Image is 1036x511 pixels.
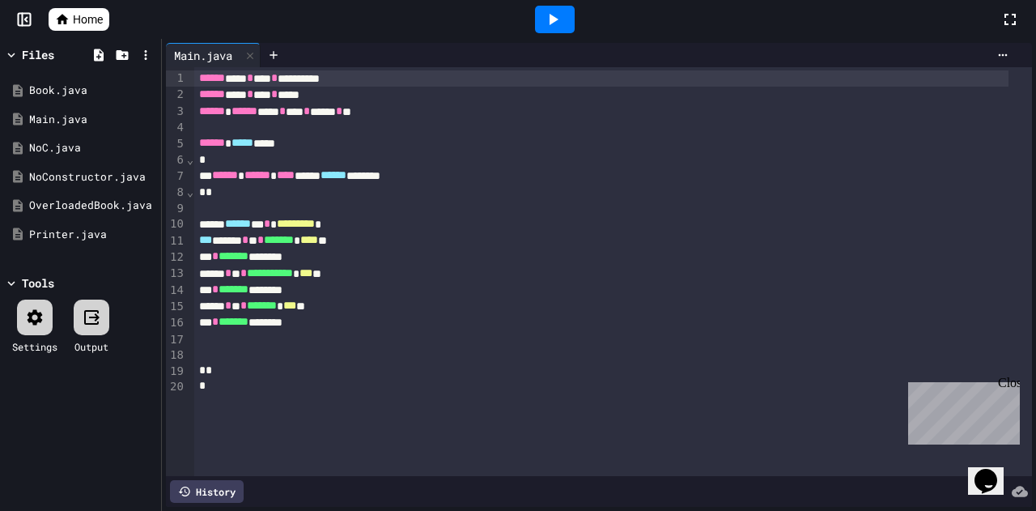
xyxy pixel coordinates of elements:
div: Settings [12,339,57,354]
div: 3 [166,104,186,120]
div: 2 [166,87,186,103]
div: NoConstructor.java [29,169,155,185]
div: 17 [166,332,186,348]
div: 12 [166,249,186,266]
div: 20 [166,379,186,395]
div: 8 [166,185,186,201]
div: Main.java [166,47,240,64]
div: 18 [166,347,186,364]
div: 14 [166,283,186,299]
a: Home [49,8,109,31]
div: Main.java [166,43,261,67]
div: OverloadedBook.java [29,198,155,214]
div: 13 [166,266,186,282]
div: 16 [166,315,186,331]
div: 6 [166,152,186,168]
div: Tools [22,275,54,292]
div: 19 [166,364,186,380]
div: 5 [166,136,186,152]
div: 10 [166,216,186,232]
div: Main.java [29,112,155,128]
span: Fold line [186,153,194,166]
div: 15 [166,299,186,315]
div: 1 [166,70,186,87]
div: 11 [166,233,186,249]
div: Book.java [29,83,155,99]
div: Printer.java [29,227,155,243]
iframe: chat widget [902,376,1020,445]
span: Fold line [186,185,194,198]
div: Files [22,46,54,63]
div: History [170,480,244,503]
div: 4 [166,120,186,136]
div: Chat with us now!Close [6,6,112,103]
span: Home [73,11,103,28]
div: NoC.java [29,140,155,156]
div: 9 [166,201,186,217]
div: 7 [166,168,186,185]
iframe: chat widget [968,446,1020,495]
div: Output [74,339,108,354]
